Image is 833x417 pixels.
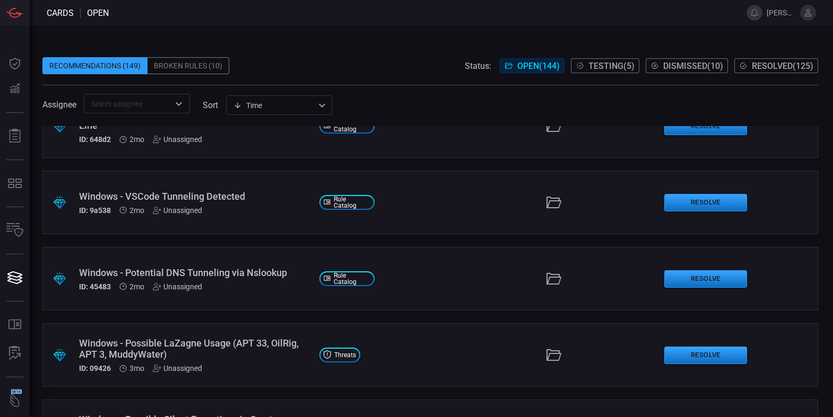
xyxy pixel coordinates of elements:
[153,282,202,291] div: Unassigned
[129,364,144,372] span: Jul 06, 2025 6:01 AM
[42,100,76,110] span: Assignee
[334,352,356,358] span: Threats
[752,61,813,71] span: Resolved ( 125 )
[664,194,747,211] button: Resolve
[153,206,202,215] div: Unassigned
[2,76,28,102] button: Detections
[42,57,147,74] div: Recommendations (149)
[664,347,747,364] button: Resolve
[79,364,111,372] h5: ID: 09426
[465,61,491,71] span: Status:
[500,58,565,73] button: Open(144)
[129,135,144,144] span: Jul 23, 2025 6:46 AM
[79,135,111,144] h5: ID: 648d2
[334,272,370,285] span: Rule Catalog
[233,100,315,111] div: Time
[2,265,28,290] button: Cards
[79,338,311,360] div: Windows - Possible LaZagne Usage (APT 33, OilRig, APT 3, MuddyWater)
[588,61,635,71] span: Testing ( 5 )
[203,100,218,110] label: sort
[646,58,728,73] button: Dismissed(10)
[734,58,818,73] button: Resolved(125)
[87,97,169,110] input: Select assignee
[129,206,144,215] span: Jul 23, 2025 6:46 AM
[129,282,144,291] span: Jul 23, 2025 6:46 AM
[571,58,639,73] button: Testing(5)
[2,51,28,76] button: Dashboard
[153,135,202,144] div: Unassigned
[334,196,370,209] span: Rule Catalog
[517,61,560,71] span: Open ( 144 )
[663,61,723,71] span: Dismissed ( 10 )
[79,191,311,202] div: Windows - VSCode Tunneling Detected
[2,388,28,413] button: Wingman
[153,364,202,372] div: Unassigned
[171,96,186,111] button: Open
[87,8,109,18] span: open
[79,267,311,278] div: Windows - Potential DNS Tunneling via Nslookup
[2,218,28,243] button: Inventory
[2,171,28,196] button: MITRE - Detection Posture
[664,270,747,288] button: Resolve
[664,118,747,135] button: Resolve
[334,120,370,132] span: Rule Catalog
[79,206,111,215] h5: ID: 9a538
[79,282,111,291] h5: ID: 45483
[2,312,28,338] button: Rule Catalog
[767,8,796,17] span: [PERSON_NAME].[PERSON_NAME]
[147,57,229,74] div: Broken Rules (10)
[2,123,28,149] button: Reports
[47,8,74,18] span: Cards
[2,341,28,366] button: ALERT ANALYSIS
